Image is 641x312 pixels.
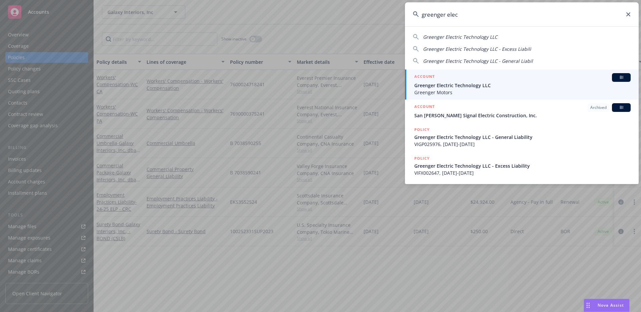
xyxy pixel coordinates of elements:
div: Drag to move [584,299,592,312]
span: Greenger Electric Technology LLC [423,34,497,40]
span: VIGP025976, [DATE]-[DATE] [414,141,631,148]
input: Search... [405,2,639,26]
span: BI [615,74,628,81]
span: Greenger Electric Technology LLC [414,82,631,89]
a: POLICYGreenger Electric Technology LLC - Excess LiabilityVIFX002647, [DATE]-[DATE] [405,151,639,180]
a: ACCOUNTBIGreenger Electric Technology LLCGreenger Motors [405,69,639,100]
span: Greenger Electric Technology LLC - Excess Liabili [423,46,531,52]
span: BI [615,105,628,111]
span: Greenger Electric Technology LLC - Excess Liability [414,162,631,169]
span: Greenger Electric Technology LLC - General Liability [414,134,631,141]
h5: ACCOUNT [414,103,435,111]
h5: POLICY [414,155,430,162]
span: Nova Assist [598,302,624,308]
span: San [PERSON_NAME] Signal Electric Construction, Inc. [414,112,631,119]
a: POLICYGreenger Electric Technology LLC - General LiabilityVIGP025976, [DATE]-[DATE] [405,123,639,151]
span: Archived [590,105,607,111]
a: ACCOUNTArchivedBISan [PERSON_NAME] Signal Electric Construction, Inc. [405,100,639,123]
button: Nova Assist [584,299,630,312]
span: Greenger Motors [414,89,631,96]
h5: POLICY [414,126,430,133]
span: VIFX002647, [DATE]-[DATE] [414,169,631,176]
h5: ACCOUNT [414,73,435,81]
span: Greenger Electric Technology LLC - General Liabil [423,58,533,64]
